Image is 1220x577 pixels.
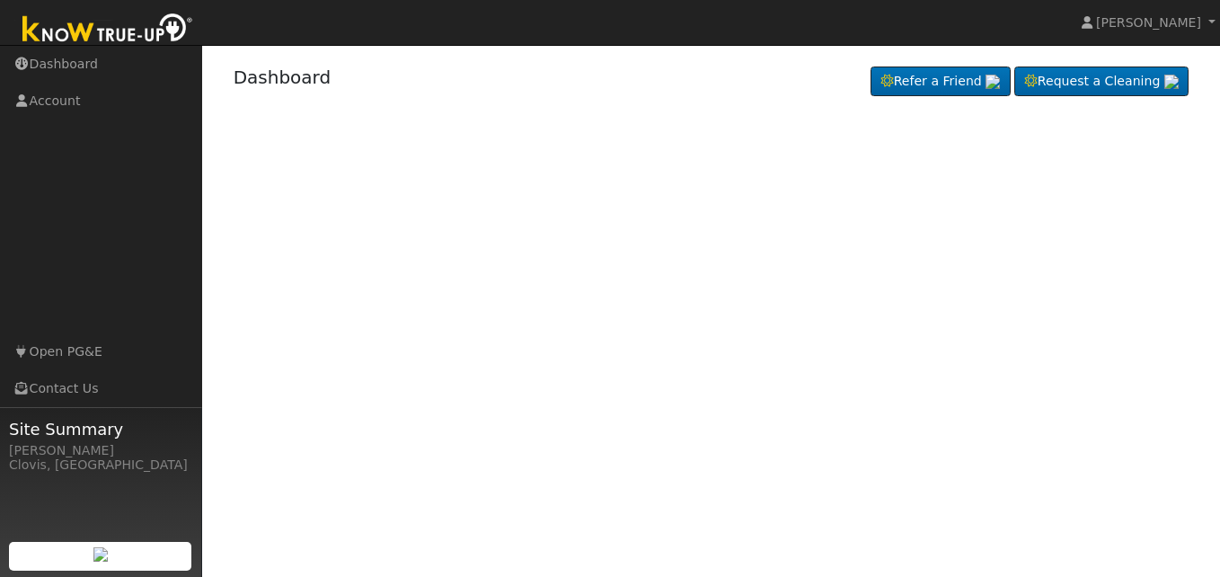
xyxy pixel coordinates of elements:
[1164,75,1179,89] img: retrieve
[1014,67,1189,97] a: Request a Cleaning
[986,75,1000,89] img: retrieve
[9,417,192,441] span: Site Summary
[13,10,202,50] img: Know True-Up
[9,456,192,475] div: Clovis, [GEOGRAPHIC_DATA]
[234,67,332,88] a: Dashboard
[93,547,108,562] img: retrieve
[9,441,192,460] div: [PERSON_NAME]
[871,67,1011,97] a: Refer a Friend
[1096,15,1201,30] span: [PERSON_NAME]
